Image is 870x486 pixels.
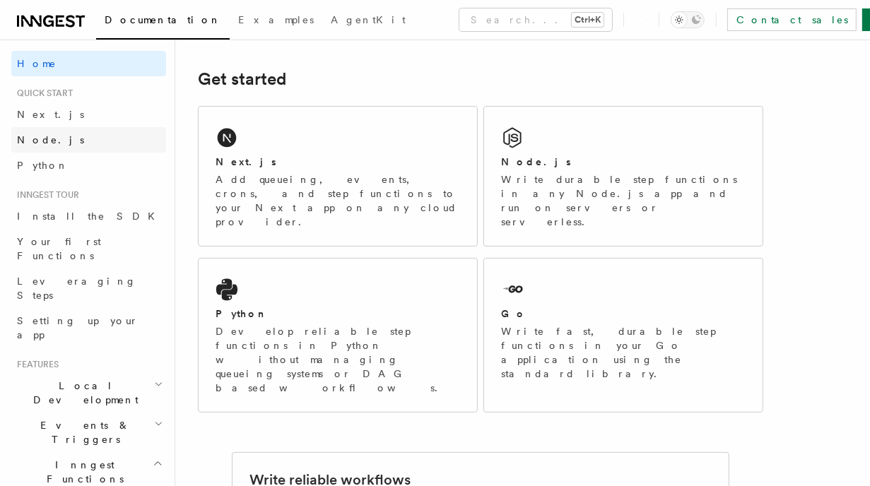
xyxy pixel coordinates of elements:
[11,189,79,201] span: Inngest tour
[483,258,763,413] a: GoWrite fast, durable step functions in your Go application using the standard library.
[216,324,460,395] p: Develop reliable step functions in Python without managing queueing systems or DAG based workflows.
[671,11,705,28] button: Toggle dark mode
[11,308,166,348] a: Setting up your app
[501,155,571,169] h2: Node.js
[216,172,460,229] p: Add queueing, events, crons, and step functions to your Next app on any cloud provider.
[11,127,166,153] a: Node.js
[238,14,314,25] span: Examples
[11,102,166,127] a: Next.js
[501,324,746,381] p: Write fast, durable step functions in your Go application using the standard library.
[96,4,230,40] a: Documentation
[11,359,59,370] span: Features
[727,8,857,31] a: Contact sales
[17,109,84,120] span: Next.js
[17,57,57,71] span: Home
[501,172,746,229] p: Write durable step functions in any Node.js app and run on servers or serverless.
[11,413,166,452] button: Events & Triggers
[483,106,763,247] a: Node.jsWrite durable step functions in any Node.js app and run on servers or serverless.
[11,51,166,76] a: Home
[17,134,84,146] span: Node.js
[11,373,166,413] button: Local Development
[105,14,221,25] span: Documentation
[198,258,478,413] a: PythonDevelop reliable step functions in Python without managing queueing systems or DAG based wo...
[572,13,604,27] kbd: Ctrl+K
[11,229,166,268] a: Your first Functions
[11,88,73,99] span: Quick start
[17,160,69,171] span: Python
[17,211,163,222] span: Install the SDK
[198,106,478,247] a: Next.jsAdd queueing, events, crons, and step functions to your Next app on any cloud provider.
[216,307,268,321] h2: Python
[322,4,414,38] a: AgentKit
[17,275,136,301] span: Leveraging Steps
[198,69,286,89] a: Get started
[459,8,612,31] button: Search...Ctrl+K
[11,418,154,446] span: Events & Triggers
[11,153,166,178] a: Python
[17,236,101,261] span: Your first Functions
[501,307,527,321] h2: Go
[331,14,406,25] span: AgentKit
[11,203,166,229] a: Install the SDK
[17,315,139,340] span: Setting up your app
[11,379,154,407] span: Local Development
[11,458,153,486] span: Inngest Functions
[216,155,276,169] h2: Next.js
[230,4,322,38] a: Examples
[11,268,166,308] a: Leveraging Steps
